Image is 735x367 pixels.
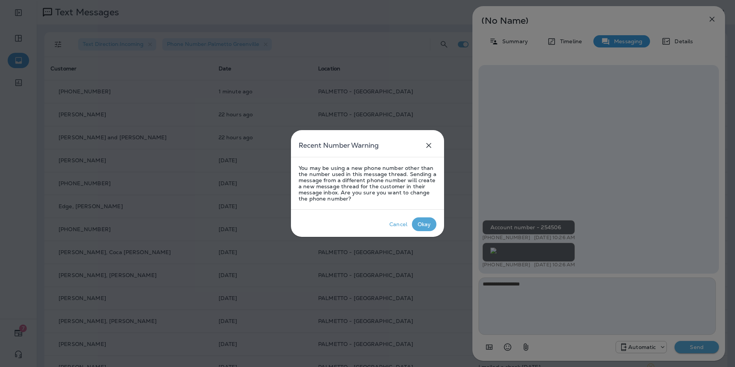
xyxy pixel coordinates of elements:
button: close [421,138,436,153]
button: Cancel [385,217,412,231]
div: Okay [418,221,431,227]
button: Okay [412,217,436,231]
p: You may be using a new phone number other than the number used in this message thread. Sending a ... [299,165,436,202]
h5: Recent Number Warning [299,139,379,152]
div: Cancel [389,221,407,227]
